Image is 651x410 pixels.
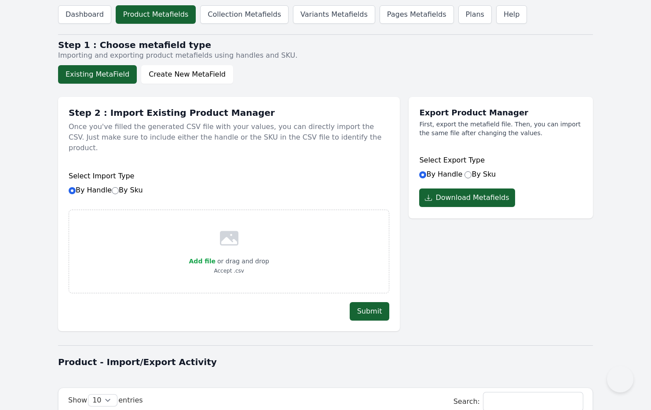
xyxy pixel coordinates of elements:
a: Variants Metafields [293,5,375,24]
span: Add file [189,258,216,265]
input: By Sku [112,187,119,194]
a: Help [496,5,527,24]
label: By Handle [419,170,462,178]
label: By Sku [112,186,143,194]
p: First, export the metafield file. Then, you can import the same file after changing the values. [419,120,582,137]
select: Showentries [88,395,117,406]
iframe: Toggle Customer Support [607,366,633,392]
h6: Select Export Type [419,155,582,166]
a: Plans [458,5,492,24]
p: Importing and exporting product metafields using handles and SKU. [58,50,593,61]
label: Show entries [68,396,143,404]
button: Create New MetaField [141,65,233,84]
button: Existing MetaField [58,65,137,84]
h1: Export Product Manager [419,107,582,118]
a: Product Metafields [116,5,196,24]
h6: Select Import Type [69,171,389,181]
p: Accept .csv [189,266,269,275]
button: Submit [350,302,390,321]
p: or drag and drop [216,256,269,266]
a: Pages Metafields [380,5,454,24]
label: By Sku [464,170,496,178]
button: Download Metafields [419,188,515,207]
a: Collection Metafields [200,5,289,24]
input: By Handle [419,171,426,178]
p: Once you've filled the generated CSV file with your values, you can directly import the CSV. Just... [69,118,389,157]
input: By HandleBy Sku [69,187,76,194]
label: By Handle [69,186,143,194]
a: Dashboard [58,5,111,24]
input: By Sku [464,171,472,178]
h2: Step 1 : Choose metafield type [58,40,593,50]
h1: Step 2 : Import Existing Product Manager [69,107,389,118]
h1: Product - Import/Export Activity [58,356,593,368]
label: Search: [454,397,583,406]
